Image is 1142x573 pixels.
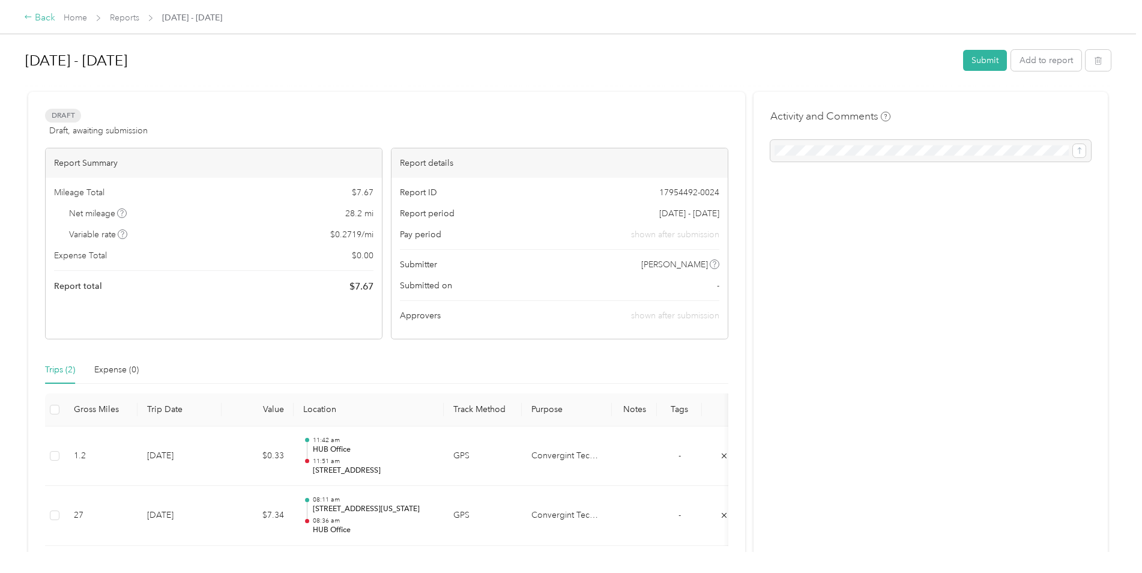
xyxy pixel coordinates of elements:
[963,50,1007,71] button: Submit
[522,393,612,426] th: Purpose
[313,465,434,476] p: [STREET_ADDRESS]
[54,249,107,262] span: Expense Total
[94,363,139,377] div: Expense (0)
[657,393,702,426] th: Tags
[64,393,137,426] th: Gross Miles
[352,249,373,262] span: $ 0.00
[24,11,55,25] div: Back
[110,13,139,23] a: Reports
[69,207,127,220] span: Net mileage
[659,186,719,199] span: 17954492-0024
[54,186,104,199] span: Mileage Total
[1075,506,1142,573] iframe: Everlance-gr Chat Button Frame
[522,486,612,546] td: Convergint Technologies
[313,457,434,465] p: 11:51 am
[45,363,75,377] div: Trips (2)
[641,258,708,271] span: [PERSON_NAME]
[137,486,222,546] td: [DATE]
[444,486,522,546] td: GPS
[678,510,681,520] span: -
[294,393,444,426] th: Location
[162,11,222,24] span: [DATE] - [DATE]
[1011,50,1081,71] button: Add to report
[631,228,719,241] span: shown after submission
[678,450,681,461] span: -
[25,46,955,75] h1: Oct 1 - 31, 2025
[313,525,434,536] p: HUB Office
[313,436,434,444] p: 11:42 am
[64,426,137,487] td: 1.2
[64,13,87,23] a: Home
[222,426,294,487] td: $0.33
[313,444,434,455] p: HUB Office
[137,426,222,487] td: [DATE]
[137,393,222,426] th: Trip Date
[770,109,890,124] h4: Activity and Comments
[345,207,373,220] span: 28.2 mi
[444,426,522,487] td: GPS
[400,279,452,292] span: Submitted on
[391,148,728,178] div: Report details
[400,228,441,241] span: Pay period
[313,517,434,525] p: 08:36 am
[631,311,719,321] span: shown after submission
[444,393,522,426] th: Track Method
[45,109,81,123] span: Draft
[612,393,657,426] th: Notes
[400,207,455,220] span: Report period
[222,393,294,426] th: Value
[313,496,434,504] p: 08:11 am
[54,280,102,293] span: Report total
[400,309,441,322] span: Approvers
[400,258,437,271] span: Submitter
[330,228,373,241] span: $ 0.2719 / mi
[522,426,612,487] td: Convergint Technologies
[64,486,137,546] td: 27
[222,486,294,546] td: $7.34
[46,148,382,178] div: Report Summary
[49,124,148,137] span: Draft, awaiting submission
[400,186,437,199] span: Report ID
[349,279,373,294] span: $ 7.67
[659,207,719,220] span: [DATE] - [DATE]
[313,504,434,515] p: [STREET_ADDRESS][US_STATE]
[352,186,373,199] span: $ 7.67
[69,228,128,241] span: Variable rate
[717,279,719,292] span: -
